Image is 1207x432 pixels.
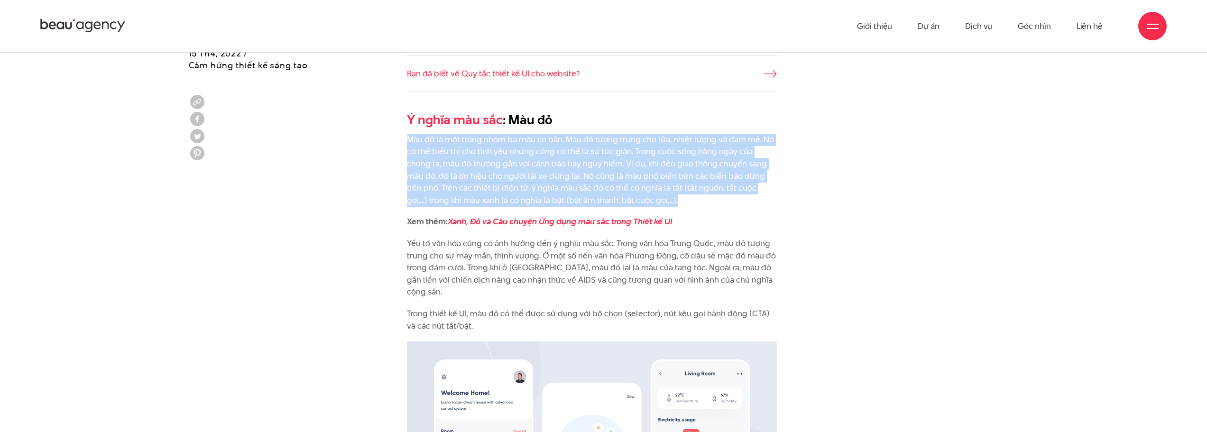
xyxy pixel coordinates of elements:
p: Trong thiết kế UI, màu đỏ có thể được sử dụng với bộ chọn (selector), nút kêu gọi hành động (CTA)... [407,308,777,332]
a: Ý nghĩa màu sắc [407,111,503,129]
h2: : Màu đỏ [407,111,777,129]
strong: Xem thêm: [407,216,673,227]
p: Yếu tố văn hóa cũng có ảnh hưởng đến ý nghĩa màu sắc. Trong văn hóa Trung Quốc, màu đỏ tượng trưn... [407,238,777,298]
p: Màu đỏ là một trong nhóm ba màu cơ bản. Màu đỏ tượng trưng cho lửa, nhiệt lượng và đam mê. Nó có ... [407,134,777,207]
a: Bạn đã biết về Quy tắc thiết kế UI cho website? [407,68,777,80]
a: Xanh, Đỏ và Câu chuyện Ứng dụng màu sắc trong Thiết kế UI [448,216,673,227]
span: 15 Th4, 2022 / Cảm hứng thiết kế sáng tạo [189,47,308,71]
